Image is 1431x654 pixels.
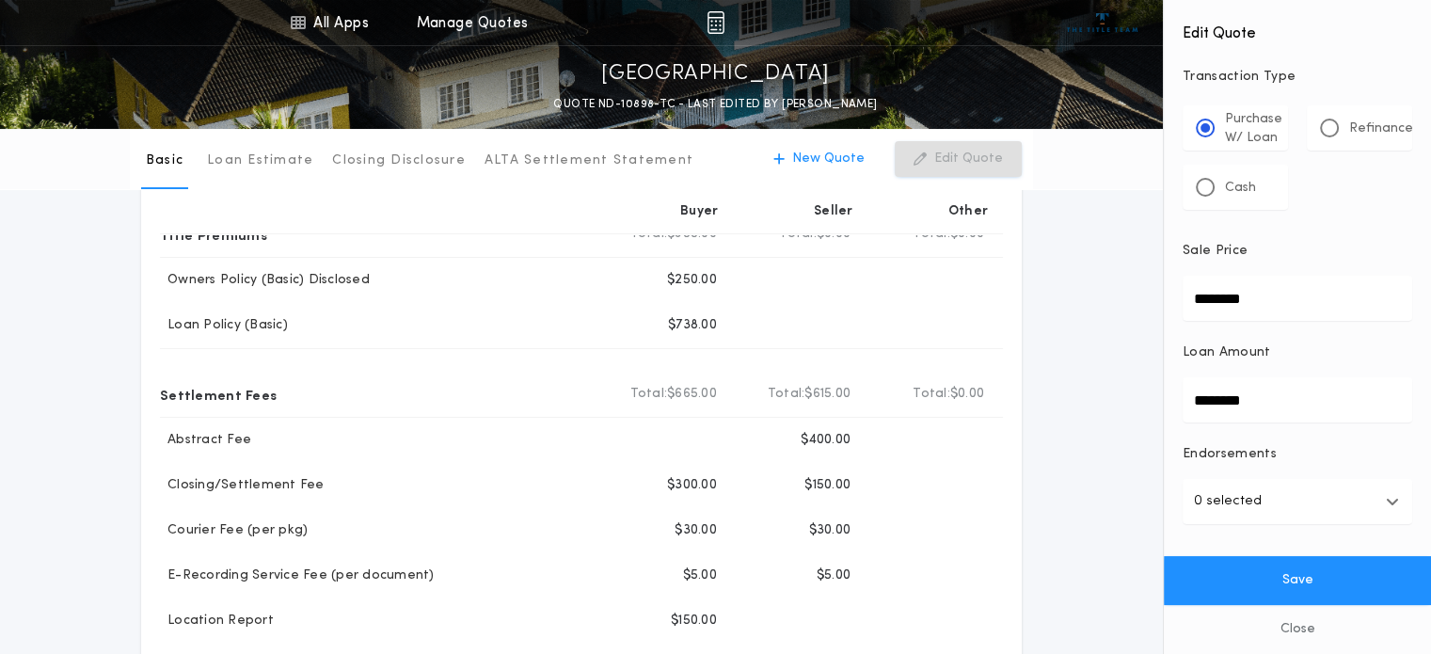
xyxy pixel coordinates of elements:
[808,521,851,540] p: $30.00
[675,521,717,540] p: $30.00
[667,385,717,404] span: $665.00
[1349,120,1413,138] p: Refinance
[1183,479,1412,524] button: 0 selected
[804,385,851,404] span: $615.00
[1225,110,1282,148] p: Purchase W/ Loan
[207,152,313,170] p: Loan Estimate
[680,202,718,221] p: Buyer
[1183,276,1412,321] input: Sale Price
[913,225,950,244] b: Total:
[1183,377,1412,423] input: Loan Amount
[1183,68,1412,87] p: Transaction Type
[1183,343,1271,362] p: Loan Amount
[1164,605,1431,654] button: Close
[1225,179,1256,198] p: Cash
[630,385,668,404] b: Total:
[160,612,274,630] p: Location Report
[779,225,817,244] b: Total:
[160,316,288,335] p: Loan Policy (Basic)
[913,385,950,404] b: Total:
[755,141,883,177] button: New Quote
[667,271,717,290] p: $250.00
[814,202,853,221] p: Seller
[160,521,308,540] p: Courier Fee (per pkg)
[160,271,370,290] p: Owners Policy (Basic) Disclosed
[817,566,851,585] p: $5.00
[707,11,724,34] img: img
[895,141,1022,177] button: Edit Quote
[804,476,851,495] p: $150.00
[1183,242,1248,261] p: Sale Price
[160,476,325,495] p: Closing/Settlement Fee
[934,150,1003,168] p: Edit Quote
[160,219,267,249] p: Title Premiums
[160,566,435,585] p: E-Recording Service Fee (per document)
[667,225,717,244] span: $988.00
[950,385,984,404] span: $0.00
[817,225,851,244] span: $0.00
[683,566,717,585] p: $5.00
[801,431,851,450] p: $400.00
[768,385,805,404] b: Total:
[1194,490,1262,513] p: 0 selected
[1067,13,1137,32] img: vs-icon
[601,59,830,89] p: [GEOGRAPHIC_DATA]
[1183,11,1412,45] h4: Edit Quote
[630,225,668,244] b: Total:
[667,476,717,495] p: $300.00
[160,379,277,409] p: Settlement Fees
[553,95,877,114] p: QUOTE ND-10898-TC - LAST EDITED BY [PERSON_NAME]
[160,431,251,450] p: Abstract Fee
[1164,556,1431,605] button: Save
[332,152,466,170] p: Closing Disclosure
[671,612,717,630] p: $150.00
[146,152,183,170] p: Basic
[668,316,717,335] p: $738.00
[792,150,865,168] p: New Quote
[950,225,984,244] span: $0.00
[1183,445,1412,464] p: Endorsements
[485,152,693,170] p: ALTA Settlement Statement
[948,202,988,221] p: Other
